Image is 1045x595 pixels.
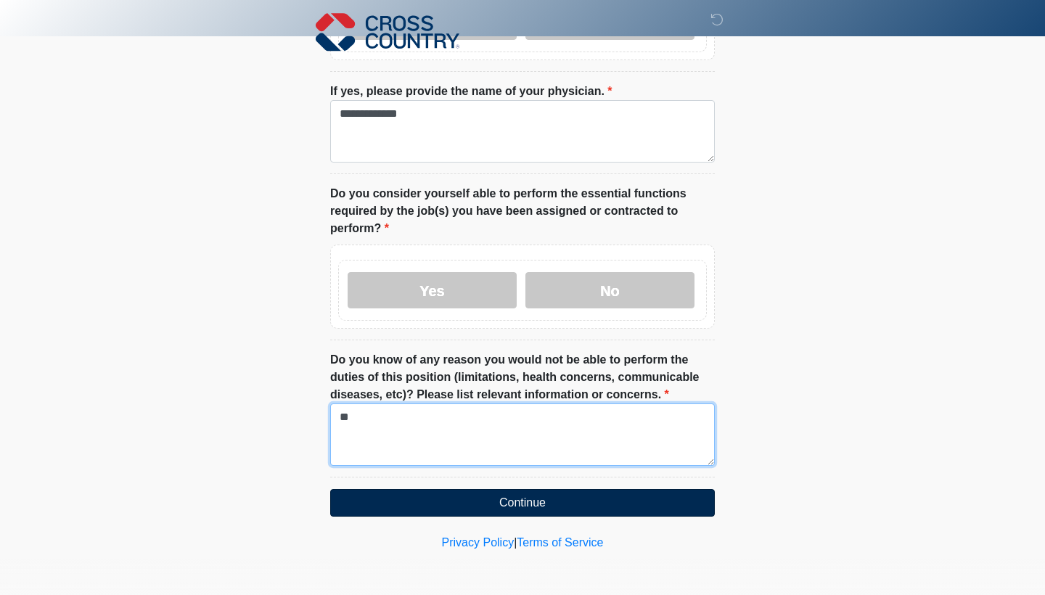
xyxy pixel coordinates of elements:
[442,536,515,549] a: Privacy Policy
[316,11,459,53] img: Cross Country Logo
[330,83,612,100] label: If yes, please provide the name of your physician.
[525,272,694,308] label: No
[330,185,715,237] label: Do you consider yourself able to perform the essential functions required by the job(s) you have ...
[348,272,517,308] label: Yes
[330,489,715,517] button: Continue
[514,536,517,549] a: |
[330,351,715,403] label: Do you know of any reason you would not be able to perform the duties of this position (limitatio...
[517,536,603,549] a: Terms of Service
